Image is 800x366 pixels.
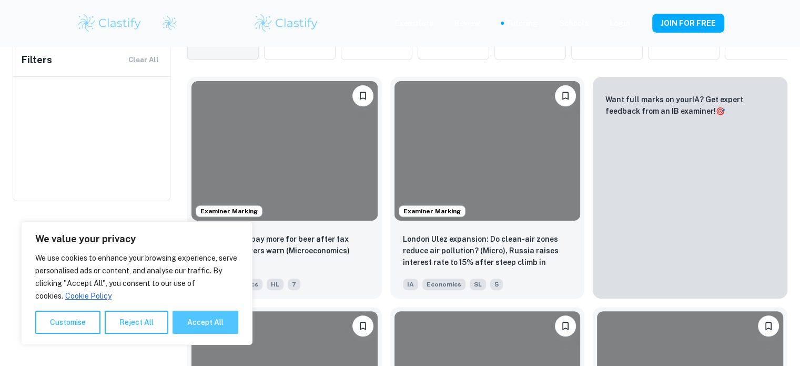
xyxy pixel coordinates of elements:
[105,311,168,334] button: Reject All
[610,17,630,29] a: Login
[555,315,576,337] button: Please log in to bookmark exemplars
[422,279,465,290] span: Economics
[716,107,725,115] span: 🎯
[21,222,252,345] div: We value your privacy
[639,21,644,26] button: Help and Feedback
[35,311,100,334] button: Customise
[490,279,503,290] span: 5
[76,13,143,34] img: Clastify logo
[352,315,373,337] button: Please log in to bookmark exemplars
[399,206,465,216] span: Examiner Marking
[390,77,585,299] a: Examiner MarkingPlease log in to bookmark exemplarsLondon Ulez expansion: Do clean-air zones redu...
[555,85,576,106] button: Please log in to bookmark exemplars
[196,206,262,216] span: Examiner Marking
[22,53,52,67] h6: Filters
[200,233,369,256] p: Kiwis likely to pay more for beer after tax increase, brewers warn (Microeconomics)
[403,279,418,290] span: IA
[559,17,589,29] a: Schools
[155,15,177,31] a: Clastify logo
[758,315,779,337] button: Please log in to bookmark exemplars
[187,77,382,299] a: Examiner MarkingPlease log in to bookmark exemplarsKiwis likely to pay more for beer after tax in...
[35,233,238,245] p: We value your privacy
[454,17,480,29] p: Review
[593,77,787,299] a: Want full marks on yourIA? Get expert feedback from an IB examiner!
[352,85,373,106] button: Please log in to bookmark exemplars
[267,279,283,290] span: HL
[506,17,538,29] a: Tutoring
[652,14,724,33] button: JOIN FOR FREE
[403,233,572,269] p: London Ulez expansion: Do clean-air zones reduce air pollution? (Micro), Russia raises interest r...
[173,311,238,334] button: Accept All
[161,15,177,31] img: Clastify logo
[470,279,486,290] span: SL
[395,17,433,29] p: Exemplars
[288,279,300,290] span: 7
[253,13,320,34] img: Clastify logo
[605,94,775,117] p: Want full marks on your IA ? Get expert feedback from an IB examiner!
[35,252,238,302] p: We use cookies to enhance your browsing experience, serve personalised ads or content, and analys...
[65,291,112,301] a: Cookie Policy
